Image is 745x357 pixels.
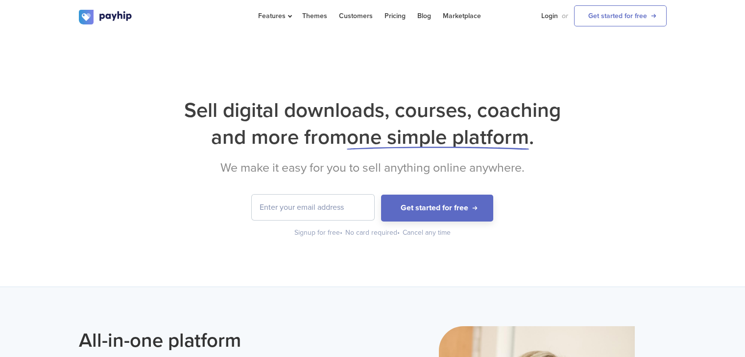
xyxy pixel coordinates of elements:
[79,160,667,175] h2: We make it easy for you to sell anything online anywhere.
[345,228,401,238] div: No card required
[574,5,667,26] a: Get started for free
[340,228,342,237] span: •
[347,125,529,150] span: one simple platform
[79,10,133,24] img: logo.svg
[252,195,374,220] input: Enter your email address
[294,228,343,238] div: Signup for free
[79,326,365,355] h2: All-in-one platform
[529,125,534,150] span: .
[397,228,400,237] span: •
[79,97,667,151] h1: Sell digital downloads, courses, coaching and more from
[258,12,290,20] span: Features
[403,228,451,238] div: Cancel any time
[381,195,493,222] button: Get started for free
